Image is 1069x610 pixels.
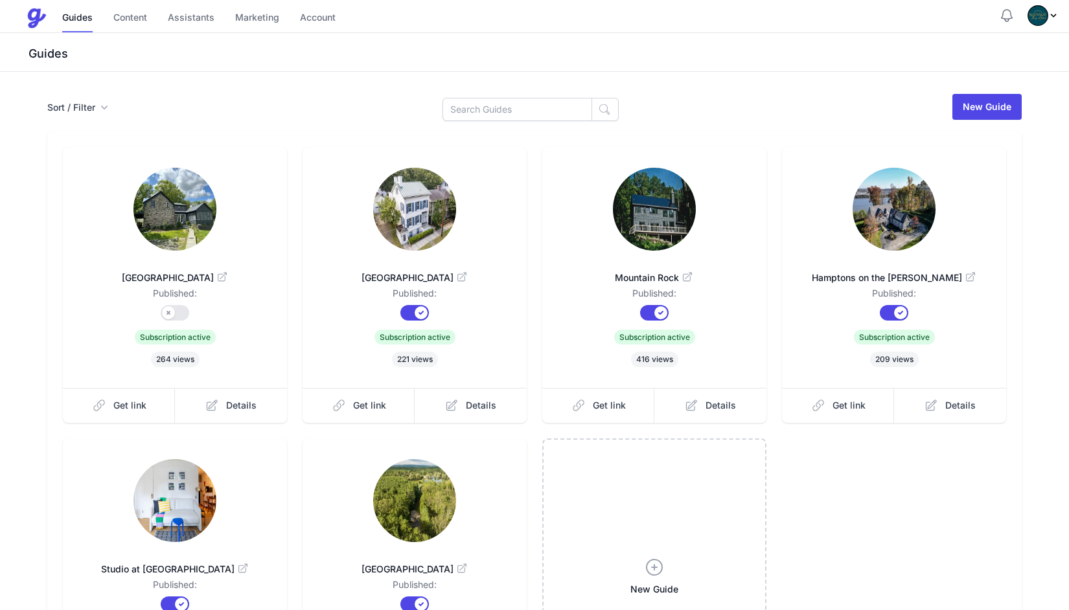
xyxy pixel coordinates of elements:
[1028,5,1059,26] div: Profile Menu
[373,168,456,251] img: 5bfvkz1dhnyhrpgfucnhb2sx6bqz
[353,399,386,412] span: Get link
[782,388,895,423] a: Get link
[563,271,746,284] span: Mountain Rock
[945,399,976,412] span: Details
[870,352,919,367] span: 209 views
[323,563,506,576] span: [GEOGRAPHIC_DATA]
[47,101,108,114] button: Sort / Filter
[84,256,266,287] a: [GEOGRAPHIC_DATA]
[84,547,266,578] a: Studio at [GEOGRAPHIC_DATA]
[84,563,266,576] span: Studio at [GEOGRAPHIC_DATA]
[1028,5,1048,26] img: 7b9xzzh4eks7aqn73y45wchzlam4
[168,5,214,32] a: Assistants
[300,5,336,32] a: Account
[26,8,47,28] img: Guestive Guides
[374,330,455,345] span: Subscription active
[392,352,438,367] span: 221 views
[654,388,766,423] a: Details
[323,271,506,284] span: [GEOGRAPHIC_DATA]
[443,98,592,121] input: Search Guides
[833,399,866,412] span: Get link
[323,547,506,578] a: [GEOGRAPHIC_DATA]
[373,459,456,542] img: aim0izgqvpnweicz0bzk6lpb5jbc
[415,388,527,423] a: Details
[323,578,506,596] dd: Published:
[952,94,1022,120] a: New Guide
[999,8,1015,23] button: Notifications
[803,271,985,284] span: Hamptons on the [PERSON_NAME]
[113,399,146,412] span: Get link
[151,352,200,367] span: 264 views
[614,330,695,345] span: Subscription active
[84,287,266,305] dd: Published:
[323,287,506,305] dd: Published:
[175,388,287,423] a: Details
[235,5,279,32] a: Marketing
[894,388,1006,423] a: Details
[706,399,736,412] span: Details
[854,330,935,345] span: Subscription active
[226,399,257,412] span: Details
[466,399,496,412] span: Details
[563,256,746,287] a: Mountain Rock
[630,583,678,596] span: New Guide
[803,287,985,305] dd: Published:
[84,578,266,596] dd: Published:
[323,256,506,287] a: [GEOGRAPHIC_DATA]
[593,399,626,412] span: Get link
[62,5,93,32] a: Guides
[631,352,678,367] span: 416 views
[63,388,176,423] a: Get link
[563,287,746,305] dd: Published:
[853,168,936,251] img: imwu1saz0ntyyc33usbqwgoutubi
[135,330,216,345] span: Subscription active
[803,256,985,287] a: Hamptons on the [PERSON_NAME]
[113,5,147,32] a: Content
[303,388,415,423] a: Get link
[542,388,655,423] a: Get link
[133,168,216,251] img: r1dimwp0kkie3qmk2qbzr8s1x6os
[133,459,216,542] img: fptxmfodh3jb6lvrredpmn3oldb7
[613,168,696,251] img: x0jgmfgf5k3lkegcctz0gxp74jzp
[26,46,1069,62] h3: Guides
[84,271,266,284] span: [GEOGRAPHIC_DATA]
